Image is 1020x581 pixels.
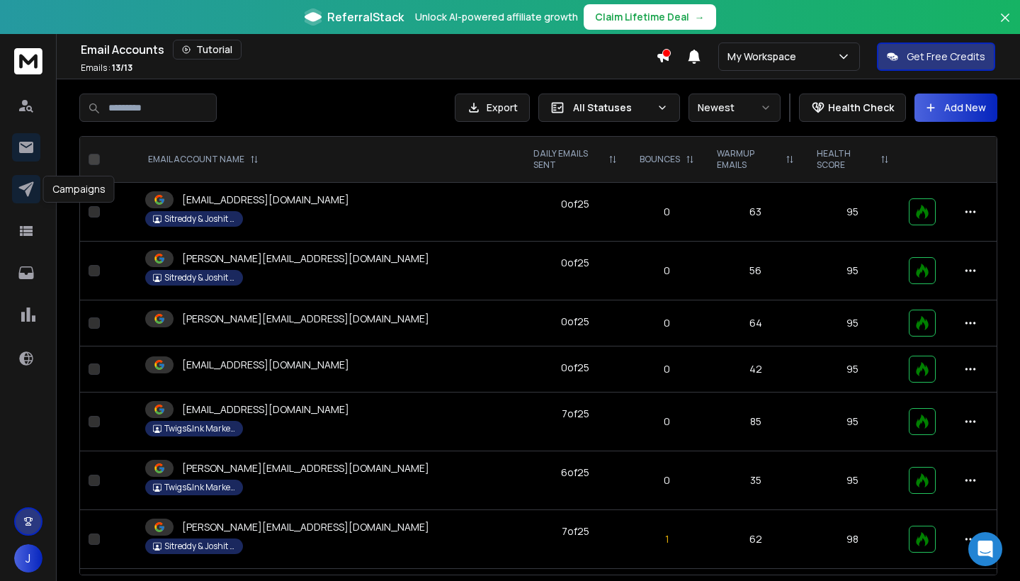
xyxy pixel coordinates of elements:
div: 0 of 25 [561,256,589,270]
p: 1 [637,532,697,546]
button: Get Free Credits [877,43,995,71]
button: Tutorial [173,40,242,60]
div: EMAIL ACCOUNT NAME [148,154,259,165]
p: Get Free Credits [907,50,985,64]
p: [PERSON_NAME][EMAIL_ADDRESS][DOMAIN_NAME] [182,520,429,534]
td: 95 [805,393,900,451]
span: 13 / 13 [112,62,132,74]
div: 6 of 25 [561,466,589,480]
div: Campaigns [43,176,115,203]
div: 0 of 25 [561,315,589,329]
td: 98 [805,510,900,569]
p: All Statuses [573,101,651,115]
td: 62 [705,510,805,569]
p: DAILY EMAILS SENT [533,148,603,171]
button: J [14,544,42,572]
td: 56 [705,242,805,300]
button: Add New [914,94,997,122]
p: 0 [637,264,697,278]
p: WARMUP EMAILS [717,148,780,171]
td: 63 [705,183,805,242]
td: 35 [705,451,805,510]
td: 42 [705,346,805,393]
td: 85 [705,393,805,451]
td: 95 [805,346,900,393]
button: Close banner [996,9,1014,43]
span: ReferralStack [327,9,404,26]
p: [EMAIL_ADDRESS][DOMAIN_NAME] [182,358,349,372]
p: Twigs&Ink Marketing [164,482,235,493]
p: Sitreddy & Joshit Workspace [164,213,235,225]
p: [PERSON_NAME][EMAIL_ADDRESS][DOMAIN_NAME] [182,252,429,266]
p: Sitreddy & Joshit Workspace [164,272,235,283]
div: 7 of 25 [562,524,589,538]
p: My Workspace [727,50,802,64]
span: → [695,10,705,24]
div: 0 of 25 [561,197,589,211]
button: Export [455,94,530,122]
p: 0 [637,414,697,429]
div: Open Intercom Messenger [968,532,1002,566]
button: Newest [688,94,781,122]
button: Claim Lifetime Deal→ [584,4,716,30]
p: 0 [637,362,697,376]
p: Unlock AI-powered affiliate growth [415,10,578,24]
td: 95 [805,451,900,510]
p: Emails : [81,62,132,74]
p: 0 [637,205,697,219]
p: Sitreddy & Joshit Workspace [164,541,235,552]
button: Health Check [799,94,906,122]
p: BOUNCES [640,154,680,165]
p: HEALTH SCORE [817,148,875,171]
p: [PERSON_NAME][EMAIL_ADDRESS][DOMAIN_NAME] [182,461,429,475]
p: Twigs&Ink Marketing [164,423,235,434]
div: 0 of 25 [561,361,589,375]
div: 7 of 25 [562,407,589,421]
div: Email Accounts [81,40,656,60]
td: 95 [805,183,900,242]
p: Health Check [828,101,894,115]
td: 64 [705,300,805,346]
p: 0 [637,473,697,487]
td: 95 [805,300,900,346]
p: [EMAIL_ADDRESS][DOMAIN_NAME] [182,402,349,417]
p: [EMAIL_ADDRESS][DOMAIN_NAME] [182,193,349,207]
p: 0 [637,316,697,330]
p: [PERSON_NAME][EMAIL_ADDRESS][DOMAIN_NAME] [182,312,429,326]
td: 95 [805,242,900,300]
